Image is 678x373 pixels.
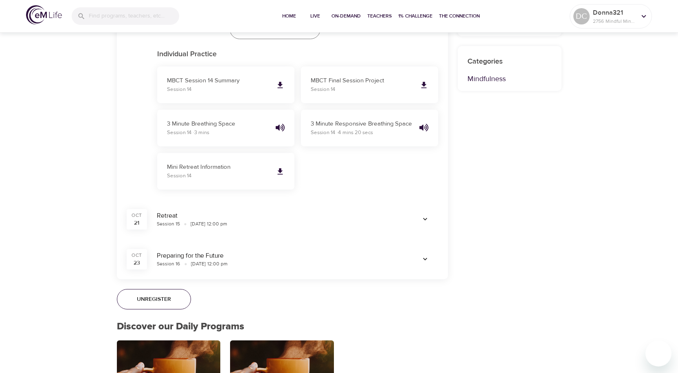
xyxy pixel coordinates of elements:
[167,76,269,86] p: MBCT Session 14 Summary
[311,86,413,94] p: Session 14
[26,5,62,24] img: logo
[132,212,142,219] div: Oct
[167,163,269,172] p: Mini Retreat Information
[279,12,299,20] span: Home
[167,119,269,129] p: 3 Minute Breathing Space
[467,56,552,67] p: Categories
[134,219,139,227] div: 21
[331,12,361,20] span: On-Demand
[117,289,191,309] button: Unregister
[137,294,171,305] span: Unregister
[134,259,140,267] div: 23
[301,66,438,103] a: MBCT Final Session ProjectSession 14
[593,18,636,25] p: 2756 Mindful Minutes
[157,110,294,146] button: 3 Minute Breathing SpaceSession 14 ·3 mins
[191,221,227,227] div: [DATE] 12:00 pm
[157,221,180,227] div: Session 15
[157,260,180,267] div: Session 16
[593,8,636,18] p: Donna321
[573,8,590,24] div: DC
[157,49,438,60] p: Individual Practice
[89,7,179,25] input: Find programs, teachers, etc...
[157,153,294,190] a: Mini Retreat InformationSession 14
[157,66,294,103] a: MBCT Session 14 SummarySession 14
[311,76,413,86] p: MBCT Final Session Project
[311,129,413,137] p: Session 14
[467,73,552,84] p: Mindfulness
[337,129,373,136] span: · 4 mins 20 secs
[167,129,269,137] p: Session 14
[191,260,228,267] div: [DATE] 12:00 pm
[132,252,142,259] div: Oct
[193,129,209,136] span: · 3 mins
[157,251,402,260] div: Preparing for the Future
[301,110,438,146] button: 3 Minute Responsive Breathing SpaceSession 14 ·4 mins 20 secs
[439,12,480,20] span: The Connection
[157,211,402,221] div: Retreat
[117,319,448,334] p: Discover our Daily Programs
[311,119,413,129] p: 3 Minute Responsive Breathing Space
[167,86,269,94] p: Session 14
[305,12,325,20] span: Live
[167,172,269,180] p: Session 14
[398,12,432,20] span: 1% Challenge
[645,340,671,366] iframe: Button to launch messaging window
[367,12,392,20] span: Teachers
